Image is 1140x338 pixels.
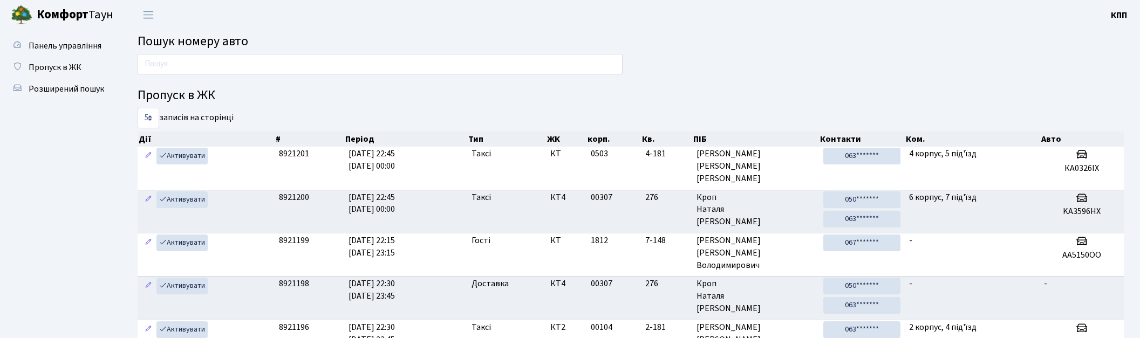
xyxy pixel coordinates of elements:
h5: АА5150ОО [1044,250,1119,260]
h4: Пропуск в ЖК [138,88,1124,104]
span: Кроп Наталя [PERSON_NAME] [697,191,815,229]
a: Активувати [156,148,208,164]
span: 2 корпус, 4 під'їзд [909,321,977,333]
th: Кв. [641,132,692,147]
span: [DATE] 22:15 [DATE] 23:15 [349,234,395,259]
a: Активувати [156,191,208,208]
span: - [1044,278,1047,289]
span: 1812 [591,234,608,246]
th: Контакти [819,132,905,147]
span: [DATE] 22:45 [DATE] 00:00 [349,148,395,172]
span: КТ [550,234,582,247]
b: Комфорт [37,6,88,23]
span: 00104 [591,321,612,333]
span: [DATE] 22:30 [DATE] 23:45 [349,278,395,302]
span: Кроп Наталя [PERSON_NAME] [697,278,815,315]
span: 8921198 [279,278,309,289]
button: Переключити навігацію [135,6,162,24]
span: [PERSON_NAME] [PERSON_NAME] Володимирович [697,234,815,272]
img: logo.png [11,4,32,26]
span: КТ4 [550,278,582,290]
span: - [909,278,912,289]
span: Гості [472,234,490,247]
span: Таун [37,6,113,24]
span: 4-181 [645,148,688,160]
span: 00307 [591,278,612,289]
b: КПП [1111,9,1127,21]
span: Пропуск в ЖК [29,61,81,73]
a: Редагувати [142,148,155,164]
a: Активувати [156,278,208,294]
a: Активувати [156,234,208,251]
th: ПІБ [692,132,820,147]
span: 276 [645,278,688,290]
span: 276 [645,191,688,204]
a: Редагувати [142,278,155,294]
span: КТ4 [550,191,582,204]
th: Тип [467,132,546,147]
h5: КА0326ІХ [1044,163,1119,174]
span: 8921201 [279,148,309,160]
a: Панель управління [5,35,113,57]
input: Пошук [138,54,623,74]
span: 6 корпус, 7 під'їзд [909,191,977,203]
span: Панель управління [29,40,101,52]
span: Доставка [472,278,509,290]
a: Розширений пошук [5,78,113,100]
h5: KA3596HX [1044,206,1119,217]
span: Таксі [472,321,491,334]
span: Розширений пошук [29,83,104,95]
span: Таксі [472,191,491,204]
span: 8921196 [279,321,309,333]
a: Активувати [156,321,208,338]
span: Таксі [472,148,491,160]
span: 8921199 [279,234,309,246]
th: Період [344,132,467,147]
a: КПП [1111,9,1127,22]
a: Редагувати [142,321,155,338]
span: - [909,234,912,246]
th: Авто [1040,132,1124,147]
span: 7-148 [645,234,688,247]
span: [PERSON_NAME] [PERSON_NAME] [PERSON_NAME] [697,148,815,185]
label: записів на сторінці [138,108,234,128]
th: Дії [138,132,275,147]
a: Пропуск в ЖК [5,57,113,78]
th: корп. [586,132,640,147]
span: 0503 [591,148,608,160]
select: записів на сторінці [138,108,159,128]
th: # [275,132,344,147]
a: Редагувати [142,191,155,208]
span: Пошук номеру авто [138,32,248,51]
span: КТ2 [550,321,582,334]
span: 00307 [591,191,612,203]
span: КТ [550,148,582,160]
span: 8921200 [279,191,309,203]
span: [DATE] 22:45 [DATE] 00:00 [349,191,395,216]
span: 2-181 [645,321,688,334]
span: 4 корпус, 5 під'їзд [909,148,977,160]
th: ЖК [546,132,586,147]
a: Редагувати [142,234,155,251]
th: Ком. [905,132,1040,147]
